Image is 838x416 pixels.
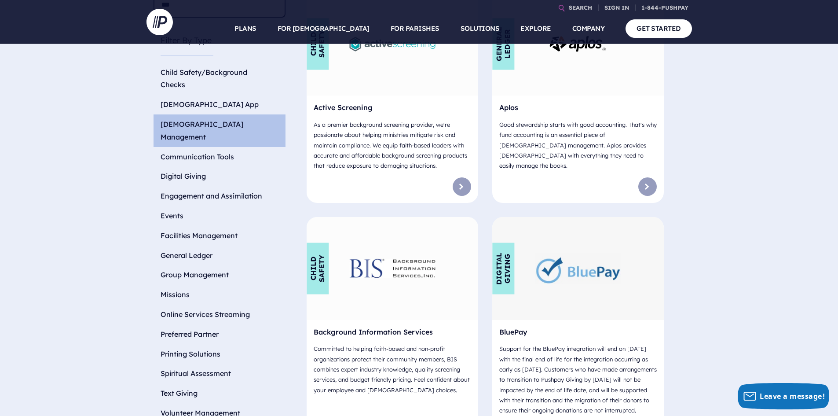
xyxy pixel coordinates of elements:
img: Aplos - Logo [549,36,607,52]
a: PLANS [234,13,256,44]
li: [DEMOGRAPHIC_DATA] App [154,95,285,114]
div: General Ledger [492,18,514,70]
li: Missions [154,285,285,305]
p: Good stewardship starts with good accounting. That's why fund accounting is an essential piece of... [499,116,657,175]
li: Online Services Streaming [154,305,285,324]
li: Facilities Management [154,226,285,246]
li: Communication Tools [154,147,285,167]
li: Digital Giving [154,166,285,186]
li: General Ledger [154,246,285,265]
h5: Filter By Type [154,26,285,62]
p: As a premier background screening provider, we're passionate about helping ministries mitigate ri... [314,116,471,175]
a: FOR PARISHES [391,13,439,44]
button: Leave a message! [738,383,829,409]
li: Spiritual Assessment [154,364,285,383]
h6: Aplos [499,103,657,116]
img: Background Information Services - Logo [349,259,435,278]
p: Committed to helping faith-based and non-profit organizations protect their community members, BI... [314,340,471,399]
li: Child Safety/Background Checks [154,63,285,95]
a: EXPLORE [520,13,551,44]
h6: BluePay [499,327,657,340]
li: Preferred Partner [154,324,285,344]
img: BluePay - Logo [535,253,621,284]
div: Digital Giving [492,243,514,294]
li: Engagement and Assimilation [154,186,285,206]
a: COMPANY [572,13,605,44]
h6: Background Information Services [314,327,471,340]
li: [DEMOGRAPHIC_DATA] Management [154,114,285,147]
li: Printing Solutions [154,344,285,364]
div: Child Safety [307,243,329,294]
li: Group Management [154,265,285,285]
a: GET STARTED [626,19,692,37]
span: Leave a message! [760,391,825,401]
a: SOLUTIONS [461,13,500,44]
a: FOR [DEMOGRAPHIC_DATA] [278,13,370,44]
img: Active Screening - Logo [349,37,435,51]
div: Child Safety [307,18,329,70]
h6: Active Screening [314,103,471,116]
li: Events [154,206,285,226]
li: Text Giving [154,383,285,403]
